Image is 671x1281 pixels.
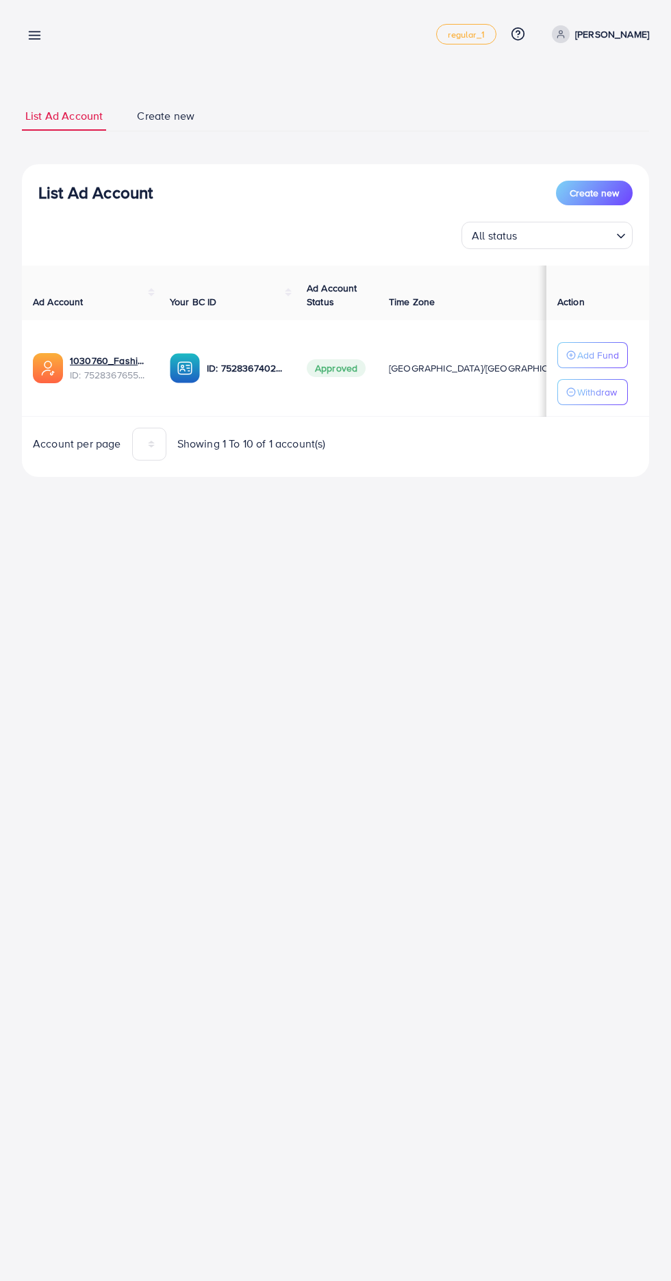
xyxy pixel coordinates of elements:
span: Showing 1 To 10 of 1 account(s) [177,436,326,452]
p: ID: 7528367402921476112 [207,360,285,376]
img: ic-ads-acc.e4c84228.svg [33,353,63,383]
a: regular_1 [436,24,496,44]
span: ID: 7528367655024508945 [70,368,148,382]
p: Add Fund [577,347,619,363]
a: [PERSON_NAME] [546,25,649,43]
span: Create new [137,108,194,124]
span: List Ad Account [25,108,103,124]
button: Withdraw [557,379,628,405]
button: Create new [556,181,633,205]
span: Account per page [33,436,121,452]
div: <span class='underline'>1030760_Fashion Rose_1752834697540</span></br>7528367655024508945 [70,354,148,382]
h3: List Ad Account [38,183,153,203]
img: ic-ba-acc.ded83a64.svg [170,353,200,383]
span: Ad Account [33,295,84,309]
p: [PERSON_NAME] [575,26,649,42]
span: Approved [307,359,366,377]
span: Action [557,295,585,309]
span: Your BC ID [170,295,217,309]
span: regular_1 [448,30,484,39]
span: Ad Account Status [307,281,357,309]
span: Create new [570,186,619,200]
a: 1030760_Fashion Rose_1752834697540 [70,354,148,367]
p: Withdraw [577,384,617,400]
span: All status [469,226,520,246]
span: [GEOGRAPHIC_DATA]/[GEOGRAPHIC_DATA] [389,361,579,375]
input: Search for option [522,223,611,246]
div: Search for option [461,222,633,249]
button: Add Fund [557,342,628,368]
span: Time Zone [389,295,435,309]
